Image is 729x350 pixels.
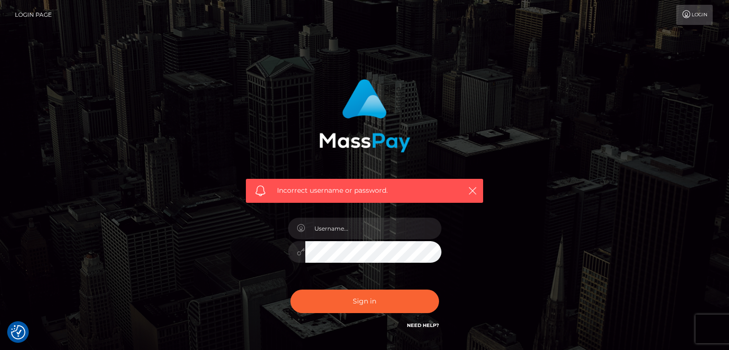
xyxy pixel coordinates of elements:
[290,290,439,313] button: Sign in
[676,5,713,25] a: Login
[305,218,441,239] input: Username...
[407,322,439,328] a: Need Help?
[11,325,25,339] img: Revisit consent button
[319,79,410,152] img: MassPay Login
[15,5,52,25] a: Login Page
[277,186,452,196] span: Incorrect username or password.
[11,325,25,339] button: Consent Preferences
